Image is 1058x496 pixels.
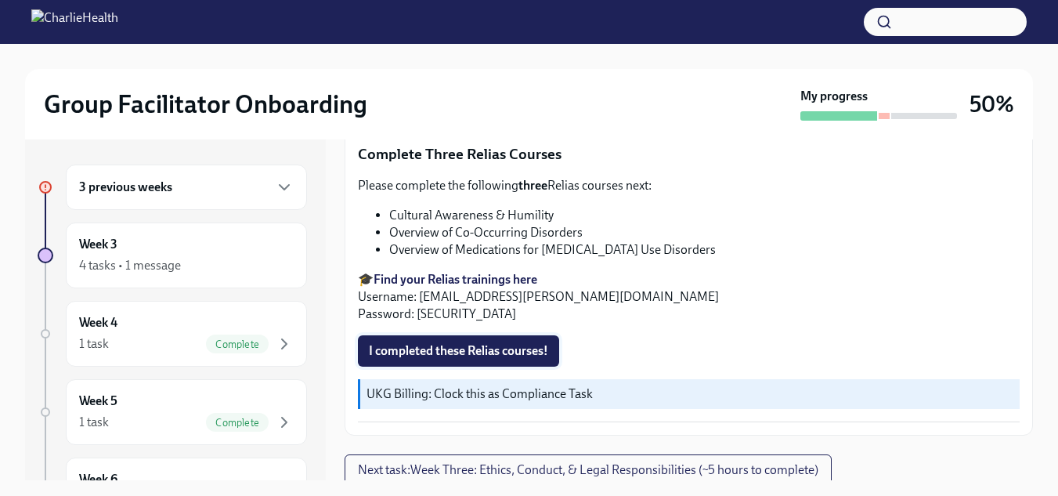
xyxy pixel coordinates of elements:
[358,144,1020,165] p: Complete Three Relias Courses
[369,343,548,359] span: I completed these Relias courses!
[358,335,559,367] button: I completed these Relias courses!
[79,335,109,353] div: 1 task
[389,241,1020,259] li: Overview of Medications for [MEDICAL_DATA] Use Disorders
[358,177,1020,194] p: Please complete the following Relias courses next:
[38,223,307,288] a: Week 34 tasks • 1 message
[367,386,1013,403] p: UKG Billing: Clock this as Compliance Task
[79,471,117,488] h6: Week 6
[31,9,118,34] img: CharlieHealth
[79,236,117,253] h6: Week 3
[518,178,547,193] strong: three
[79,257,181,274] div: 4 tasks • 1 message
[345,454,832,486] button: Next task:Week Three: Ethics, Conduct, & Legal Responsibilities (~5 hours to complete)
[800,88,868,105] strong: My progress
[44,89,367,120] h2: Group Facilitator Onboarding
[38,301,307,367] a: Week 41 taskComplete
[374,272,537,287] a: Find your Relias trainings here
[66,165,307,210] div: 3 previous weeks
[79,414,109,431] div: 1 task
[206,417,269,429] span: Complete
[970,90,1014,118] h3: 50%
[79,314,117,331] h6: Week 4
[38,379,307,445] a: Week 51 taskComplete
[358,462,818,478] span: Next task : Week Three: Ethics, Conduct, & Legal Responsibilities (~5 hours to complete)
[206,339,269,350] span: Complete
[358,271,1020,323] p: 🎓 Username: [EMAIL_ADDRESS][PERSON_NAME][DOMAIN_NAME] Password: [SECURITY_DATA]
[79,393,117,410] h6: Week 5
[389,224,1020,241] li: Overview of Co-Occurring Disorders
[389,207,1020,224] li: Cultural Awareness & Humility
[79,179,172,196] h6: 3 previous weeks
